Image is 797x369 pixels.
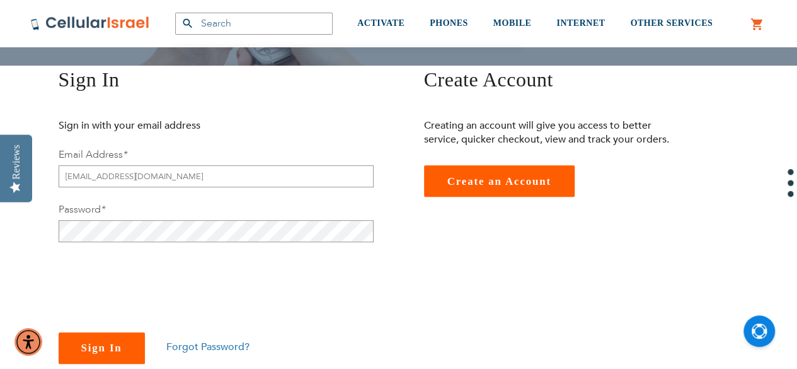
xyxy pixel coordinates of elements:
span: MOBILE [493,18,532,28]
span: Sign In [59,68,120,91]
span: Sign In [81,342,122,354]
span: PHONES [430,18,468,28]
span: INTERNET [556,18,605,28]
button: Sign In [59,332,145,364]
p: Sign in with your email address [59,119,314,132]
span: Create an Account [447,175,551,187]
span: OTHER SERVICES [630,18,713,28]
p: Creating an account will give you access to better service, quicker checkout, view and track your... [424,119,679,146]
iframe: reCAPTCHA [59,257,250,307]
div: Accessibility Menu [14,328,42,356]
img: Cellular Israel Logo [30,16,150,31]
span: ACTIVATE [357,18,404,28]
div: Reviews [11,144,22,179]
label: Email Address [59,148,127,161]
a: Forgot Password? [166,340,249,354]
input: Email [59,165,374,187]
a: Create an Account [424,165,575,197]
label: Password [59,202,105,216]
input: Search [175,13,333,35]
span: Create Account [424,68,553,91]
